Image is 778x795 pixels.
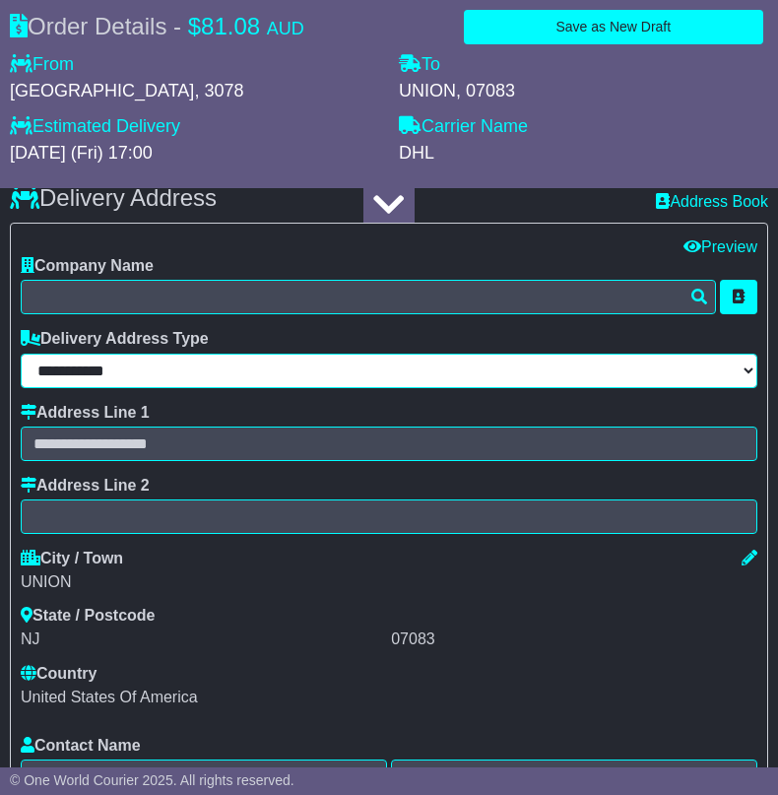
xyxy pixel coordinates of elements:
[21,664,97,683] label: Country
[21,629,387,648] div: NJ
[464,10,763,44] button: Save as New Draft
[21,256,154,275] label: Company Name
[683,238,757,255] a: Preview
[399,143,768,165] div: DHL
[21,572,757,591] div: UNION
[399,54,440,76] label: To
[201,13,260,39] span: 81.08
[21,689,198,705] span: United States Of America
[21,606,155,625] label: State / Postcode
[10,54,74,76] label: From
[188,13,201,39] span: $
[10,81,194,100] span: [GEOGRAPHIC_DATA]
[194,81,243,100] span: , 3078
[10,13,304,41] div: Order Details -
[399,81,456,100] span: UNION
[21,549,123,567] label: City / Town
[21,403,150,422] label: Address Line 1
[10,772,294,788] span: © One World Courier 2025. All rights reserved.
[391,629,757,648] div: 07083
[399,116,528,138] label: Carrier Name
[21,476,150,495] label: Address Line 2
[10,143,379,165] div: [DATE] (Fri) 17:00
[10,116,379,138] label: Estimated Delivery
[456,81,515,100] span: , 07083
[21,329,209,348] label: Delivery Address Type
[267,19,304,38] span: AUD
[21,736,141,755] label: Contact Name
